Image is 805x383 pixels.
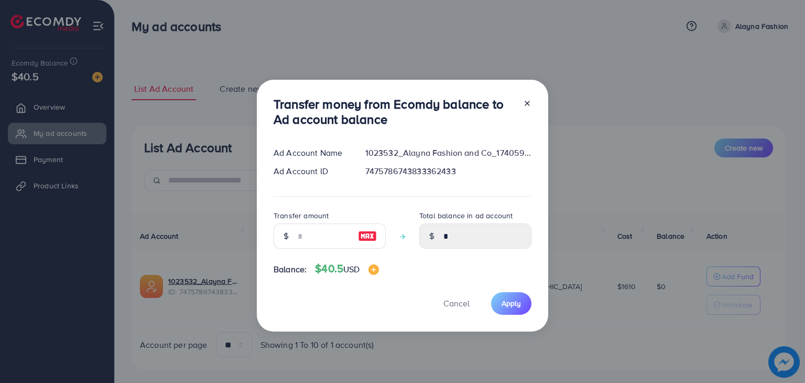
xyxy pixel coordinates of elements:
h4: $40.5 [315,262,378,275]
span: Apply [502,298,521,308]
h3: Transfer money from Ecomdy balance to Ad account balance [274,97,515,127]
div: Ad Account Name [265,147,357,159]
div: 7475786743833362433 [357,165,540,177]
button: Cancel [430,292,483,315]
img: image [358,230,377,242]
span: Cancel [443,297,470,309]
span: Balance: [274,263,307,275]
img: image [368,264,379,275]
span: USD [343,263,360,275]
button: Apply [491,292,531,315]
label: Total balance in ad account [419,210,513,221]
div: 1023532_Alayna Fashion and Co_1740592250339 [357,147,540,159]
label: Transfer amount [274,210,329,221]
div: Ad Account ID [265,165,357,177]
